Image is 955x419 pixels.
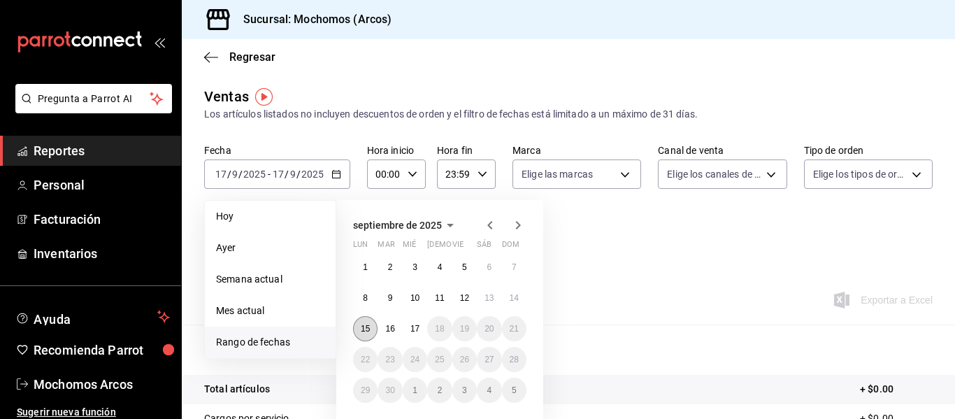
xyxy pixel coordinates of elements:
button: 3 de septiembre de 2025 [403,255,427,280]
button: 3 de octubre de 2025 [452,378,477,403]
button: Regresar [204,50,275,64]
abbr: martes [378,240,394,255]
span: Elige los tipos de orden [813,167,907,181]
abbr: 1 de octubre de 2025 [412,385,417,395]
abbr: 4 de septiembre de 2025 [438,262,443,272]
abbr: 25 de septiembre de 2025 [435,355,444,364]
abbr: lunes [353,240,368,255]
span: Ayer [216,241,324,255]
abbr: 24 de septiembre de 2025 [410,355,419,364]
input: -- [272,169,285,180]
button: 21 de septiembre de 2025 [502,316,526,341]
span: - [268,169,271,180]
span: septiembre de 2025 [353,220,442,231]
button: open_drawer_menu [154,36,165,48]
button: 23 de septiembre de 2025 [378,347,402,372]
abbr: 3 de septiembre de 2025 [412,262,417,272]
input: -- [215,169,227,180]
button: 7 de septiembre de 2025 [502,255,526,280]
span: Facturación [34,210,170,229]
abbr: 30 de septiembre de 2025 [385,385,394,395]
abbr: 12 de septiembre de 2025 [460,293,469,303]
button: 4 de octubre de 2025 [477,378,501,403]
button: 4 de septiembre de 2025 [427,255,452,280]
span: Personal [34,176,170,194]
button: 25 de septiembre de 2025 [427,347,452,372]
button: 19 de septiembre de 2025 [452,316,477,341]
button: 20 de septiembre de 2025 [477,316,501,341]
span: Semana actual [216,272,324,287]
abbr: 18 de septiembre de 2025 [435,324,444,334]
input: -- [289,169,296,180]
abbr: domingo [502,240,519,255]
abbr: 5 de septiembre de 2025 [462,262,467,272]
abbr: 19 de septiembre de 2025 [460,324,469,334]
abbr: 8 de septiembre de 2025 [363,293,368,303]
button: septiembre de 2025 [353,217,459,234]
abbr: miércoles [403,240,416,255]
button: 2 de septiembre de 2025 [378,255,402,280]
span: Pregunta a Parrot AI [38,92,150,106]
input: ---- [243,169,266,180]
button: 15 de septiembre de 2025 [353,316,378,341]
button: 22 de septiembre de 2025 [353,347,378,372]
abbr: 4 de octubre de 2025 [487,385,491,395]
span: Inventarios [34,244,170,263]
span: Reportes [34,141,170,160]
span: / [238,169,243,180]
button: 17 de septiembre de 2025 [403,316,427,341]
abbr: 14 de septiembre de 2025 [510,293,519,303]
label: Marca [512,145,641,155]
abbr: 1 de septiembre de 2025 [363,262,368,272]
label: Tipo de orden [804,145,933,155]
abbr: 21 de septiembre de 2025 [510,324,519,334]
abbr: 15 de septiembre de 2025 [361,324,370,334]
span: Mes actual [216,304,324,318]
button: 5 de octubre de 2025 [502,378,526,403]
span: / [296,169,301,180]
abbr: 22 de septiembre de 2025 [361,355,370,364]
button: 30 de septiembre de 2025 [378,378,402,403]
button: 26 de septiembre de 2025 [452,347,477,372]
button: 27 de septiembre de 2025 [477,347,501,372]
img: Tooltip marker [255,88,273,106]
button: 1 de octubre de 2025 [403,378,427,403]
span: Mochomos Arcos [34,375,170,394]
span: Hoy [216,209,324,224]
span: / [227,169,231,180]
button: 8 de septiembre de 2025 [353,285,378,311]
button: 24 de septiembre de 2025 [403,347,427,372]
button: 6 de septiembre de 2025 [477,255,501,280]
label: Canal de venta [658,145,787,155]
abbr: viernes [452,240,464,255]
button: 1 de septiembre de 2025 [353,255,378,280]
abbr: jueves [427,240,510,255]
abbr: 27 de septiembre de 2025 [484,355,494,364]
h3: Sucursal: Mochomos (Arcos) [232,11,392,28]
abbr: 17 de septiembre de 2025 [410,324,419,334]
abbr: 7 de septiembre de 2025 [512,262,517,272]
button: 18 de septiembre de 2025 [427,316,452,341]
abbr: 13 de septiembre de 2025 [484,293,494,303]
a: Pregunta a Parrot AI [10,101,172,116]
abbr: 2 de septiembre de 2025 [388,262,393,272]
span: Elige las marcas [522,167,593,181]
abbr: 6 de septiembre de 2025 [487,262,491,272]
button: 13 de septiembre de 2025 [477,285,501,311]
div: Los artículos listados no incluyen descuentos de orden y el filtro de fechas está limitado a un m... [204,107,933,122]
button: 2 de octubre de 2025 [427,378,452,403]
abbr: 10 de septiembre de 2025 [410,293,419,303]
abbr: 20 de septiembre de 2025 [484,324,494,334]
label: Hora fin [437,145,496,155]
button: 5 de septiembre de 2025 [452,255,477,280]
abbr: 23 de septiembre de 2025 [385,355,394,364]
button: 14 de septiembre de 2025 [502,285,526,311]
abbr: 16 de septiembre de 2025 [385,324,394,334]
abbr: 9 de septiembre de 2025 [388,293,393,303]
span: Recomienda Parrot [34,341,170,360]
label: Hora inicio [367,145,426,155]
span: Ayuda [34,308,152,325]
p: + $0.00 [860,382,933,397]
abbr: 26 de septiembre de 2025 [460,355,469,364]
